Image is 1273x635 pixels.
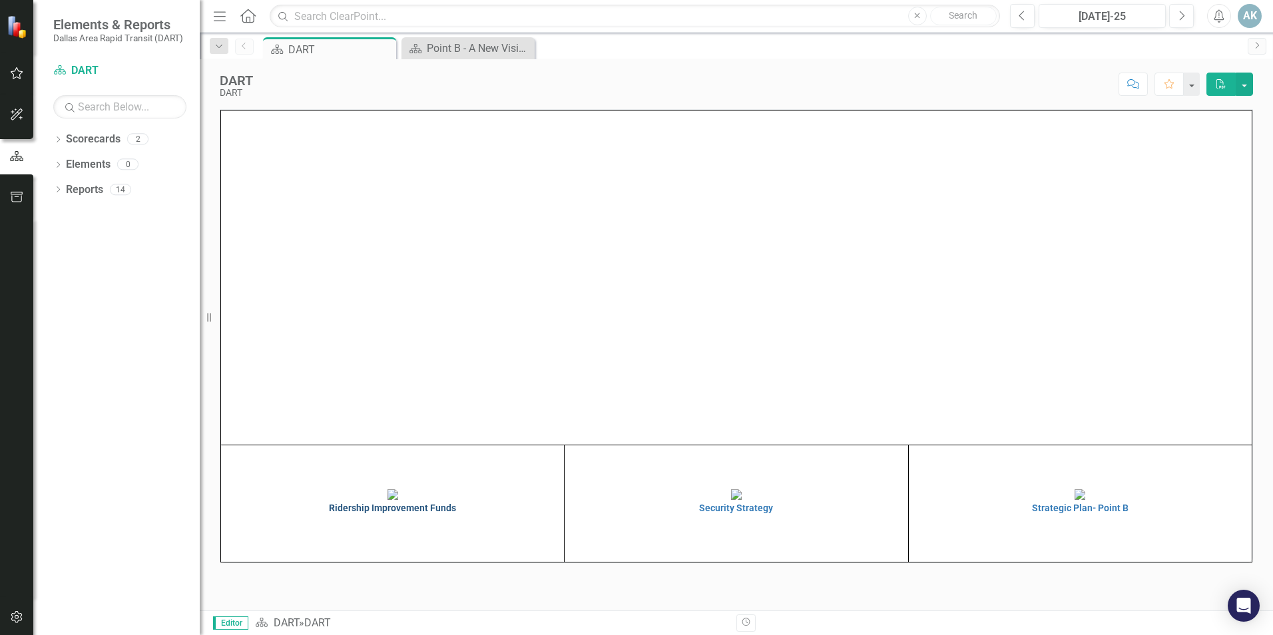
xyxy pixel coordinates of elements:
[930,7,997,25] button: Search
[568,488,904,513] a: Security Strategy
[127,134,148,145] div: 2
[53,63,186,79] a: DART
[304,616,331,629] div: DART
[110,184,131,195] div: 14
[66,157,111,172] a: Elements
[1238,4,1262,28] button: AK
[274,616,299,629] a: DART
[220,88,253,98] div: DART
[1228,590,1260,622] div: Open Intercom Messenger
[53,33,183,43] small: Dallas Area Rapid Transit (DART)
[1043,9,1161,25] div: [DATE]-25
[288,41,393,58] div: DART
[912,488,1248,513] a: Strategic Plan- Point B
[912,503,1248,513] h4: Strategic Plan- Point B
[224,503,561,513] h4: Ridership Improvement Funds
[220,73,253,88] div: DART
[405,40,531,57] a: Point B - A New Vision for Mobility in [GEOGRAPHIC_DATA][US_STATE]
[1039,4,1166,28] button: [DATE]-25
[387,489,398,500] img: mceclip1%20v4.png
[66,182,103,198] a: Reports
[731,489,742,500] img: mceclip2%20v4.png
[66,132,121,147] a: Scorecards
[224,488,561,513] a: Ridership Improvement Funds
[53,95,186,118] input: Search Below...
[117,159,138,170] div: 0
[949,10,977,21] span: Search
[270,5,1000,28] input: Search ClearPoint...
[53,17,183,33] span: Elements & Reports
[7,15,30,39] img: ClearPoint Strategy
[427,40,531,57] div: Point B - A New Vision for Mobility in [GEOGRAPHIC_DATA][US_STATE]
[255,616,726,631] div: »
[213,616,248,630] span: Editor
[1075,489,1085,500] img: mceclip4%20v3.png
[568,503,904,513] h4: Security Strategy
